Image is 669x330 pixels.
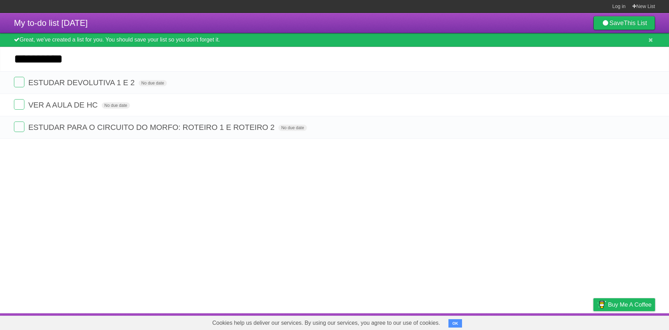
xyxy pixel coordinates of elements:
[28,123,276,132] span: ESTUDAR PARA O CIRCUITO DO MORFO: ROTEIRO 1 E ROTEIRO 2
[28,101,99,109] span: VER A AULA DE HC
[28,78,136,87] span: ESTUDAR DEVOLUTIVA 1 E 2
[14,77,24,87] label: Done
[205,316,447,330] span: Cookies help us deliver our services. By using our services, you agree to our use of cookies.
[14,122,24,132] label: Done
[14,99,24,110] label: Done
[278,125,307,131] span: No due date
[584,315,602,328] a: Privacy
[593,298,655,311] a: Buy me a coffee
[561,315,576,328] a: Terms
[597,299,606,310] img: Buy me a coffee
[624,20,647,27] b: This List
[139,80,167,86] span: No due date
[593,16,655,30] a: SaveThis List
[448,319,462,328] button: OK
[611,315,655,328] a: Suggest a feature
[608,299,652,311] span: Buy me a coffee
[501,315,515,328] a: About
[14,18,88,28] span: My to-do list [DATE]
[102,102,130,109] span: No due date
[524,315,552,328] a: Developers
